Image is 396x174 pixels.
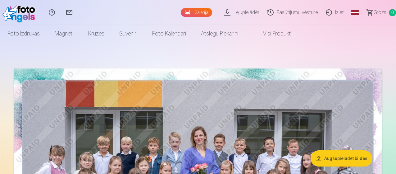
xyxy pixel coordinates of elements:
[311,150,372,167] button: Augšupielādēt bildes
[389,9,396,16] span: 0
[81,25,112,42] a: Krūzes
[246,25,299,42] a: Visi produkti
[193,25,246,42] a: Atslēgu piekariņi
[374,9,386,16] span: Grozs
[2,2,38,22] img: /fa3
[47,25,81,42] a: Magnēti
[145,25,193,42] a: Foto kalendāri
[112,25,145,42] a: Suvenīri
[181,8,212,17] a: Galerija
